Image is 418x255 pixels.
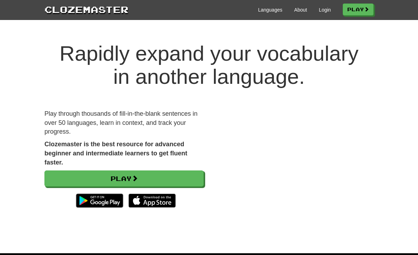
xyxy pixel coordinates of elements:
a: Play [44,170,204,187]
img: Download_on_the_App_Store_Badge_US-UK_135x40-25178aeef6eb6b83b96f5f2d004eda3bffbb37122de64afbaef7... [128,194,176,208]
a: Clozemaster [44,3,128,16]
a: Login [319,6,331,13]
strong: Clozemaster is the best resource for advanced beginner and intermediate learners to get fluent fa... [44,141,187,166]
img: Get it on Google Play [72,190,127,211]
p: Play through thousands of fill-in-the-blank sentences in over 50 languages, learn in context, and... [44,109,204,136]
a: About [294,6,307,13]
a: Languages [258,6,282,13]
a: Play [343,4,374,15]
